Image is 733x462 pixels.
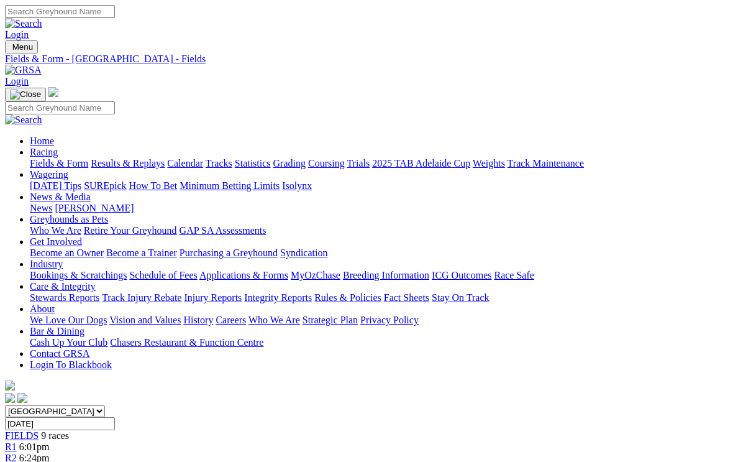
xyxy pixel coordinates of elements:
a: How To Bet [129,180,178,191]
a: Bar & Dining [30,326,84,336]
a: History [183,315,213,325]
a: About [30,303,55,314]
input: Search [5,101,115,114]
a: Become a Trainer [106,247,177,258]
a: Minimum Betting Limits [180,180,280,191]
a: We Love Our Dogs [30,315,107,325]
a: ICG Outcomes [432,270,491,280]
a: Privacy Policy [360,315,419,325]
img: logo-grsa-white.png [5,381,15,390]
a: Track Injury Rebate [102,292,181,303]
a: Login To Blackbook [30,359,112,370]
input: Select date [5,417,115,430]
a: GAP SA Assessments [180,225,266,236]
a: [PERSON_NAME] [55,203,134,213]
div: Industry [30,270,728,281]
a: Home [30,136,54,146]
a: 2025 TAB Adelaide Cup [372,158,470,169]
img: GRSA [5,65,42,76]
div: Wagering [30,180,728,192]
a: News [30,203,52,213]
a: Care & Integrity [30,281,96,292]
a: Retire Your Greyhound [84,225,177,236]
a: Industry [30,259,63,269]
a: Integrity Reports [244,292,312,303]
a: Weights [473,158,505,169]
a: Chasers Restaurant & Function Centre [110,337,263,348]
a: Who We Are [248,315,300,325]
img: facebook.svg [5,393,15,403]
a: Trials [347,158,370,169]
a: Strategic Plan [303,315,358,325]
button: Toggle navigation [5,88,46,101]
a: Contact GRSA [30,348,89,359]
a: Grading [273,158,306,169]
div: News & Media [30,203,728,214]
a: Become an Owner [30,247,104,258]
span: 9 races [41,430,69,441]
a: MyOzChase [291,270,340,280]
a: Breeding Information [343,270,429,280]
a: Isolynx [282,180,312,191]
a: Fields & Form - [GEOGRAPHIC_DATA] - Fields [5,53,728,65]
a: Applications & Forms [199,270,288,280]
a: Careers [216,315,246,325]
div: Bar & Dining [30,337,728,348]
a: Rules & Policies [314,292,381,303]
div: Care & Integrity [30,292,728,303]
a: Login [5,76,29,86]
a: Stewards Reports [30,292,99,303]
a: Get Involved [30,236,82,247]
a: Bookings & Scratchings [30,270,127,280]
a: FIELDS [5,430,39,441]
a: SUREpick [84,180,126,191]
a: Injury Reports [184,292,242,303]
a: Race Safe [494,270,534,280]
span: Menu [12,42,33,52]
div: About [30,315,728,326]
a: Coursing [308,158,345,169]
a: Tracks [206,158,232,169]
a: Stay On Track [432,292,489,303]
a: Track Maintenance [508,158,584,169]
div: Racing [30,158,728,169]
a: Fact Sheets [384,292,429,303]
img: Search [5,114,42,126]
a: Login [5,29,29,40]
a: Cash Up Your Club [30,337,107,348]
a: Calendar [167,158,203,169]
span: 6:01pm [19,441,50,452]
a: Schedule of Fees [129,270,197,280]
a: Vision and Values [109,315,181,325]
img: Close [10,90,41,99]
a: Results & Replays [91,158,165,169]
div: Get Involved [30,247,728,259]
a: Wagering [30,169,68,180]
a: Purchasing a Greyhound [180,247,278,258]
input: Search [5,5,115,18]
a: Fields & Form [30,158,88,169]
a: Statistics [235,158,271,169]
div: Greyhounds as Pets [30,225,728,236]
a: News & Media [30,192,91,202]
img: logo-grsa-white.png [48,87,58,97]
button: Toggle navigation [5,40,38,53]
img: twitter.svg [17,393,27,403]
a: Syndication [280,247,327,258]
a: [DATE] Tips [30,180,81,191]
img: Search [5,18,42,29]
a: R1 [5,441,17,452]
a: Racing [30,147,58,157]
a: Greyhounds as Pets [30,214,108,224]
a: Who We Are [30,225,81,236]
